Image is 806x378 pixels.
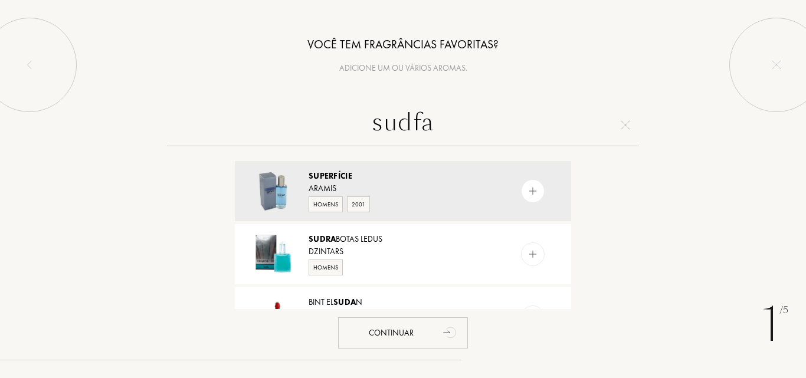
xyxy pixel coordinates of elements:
font: 2001 [352,200,365,208]
font: Adicione um ou vários aromas. [339,63,467,73]
font: Dzintars [309,246,343,257]
font: Homens [313,264,338,271]
font: n [356,309,362,320]
font: Homens [313,200,338,208]
font: n [356,297,362,307]
img: add_pf.svg [527,186,539,197]
img: quit_onboard.svg [772,60,781,70]
font: Aramis [309,183,336,193]
font: botas Ledus [336,234,382,244]
img: add_pf.svg [527,249,539,260]
font: Você tem fragrâncias favoritas? [307,37,499,52]
font: Suda [333,309,356,320]
font: 1 [762,292,779,357]
font: Continuar [369,327,414,338]
img: Surface [253,170,294,212]
img: cross.svg [621,120,630,130]
font: Superfície [309,170,352,181]
font: Suda [333,297,356,307]
font: Bint El [309,297,333,307]
input: Procurar um perfume [167,104,639,146]
div: animação [439,320,463,344]
img: left_onboard.svg [25,60,34,70]
img: Sudrabotais Ledus [253,234,294,275]
img: Bint El Sudan [253,297,294,338]
font: Sudra [309,234,336,244]
font: /5 [779,304,788,316]
font: Bint El [309,309,333,320]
